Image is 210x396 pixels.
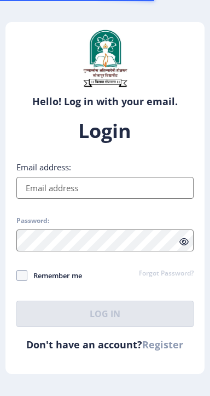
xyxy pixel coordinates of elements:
[16,177,194,199] input: Email address
[14,95,197,108] h6: Hello! Log in with your email.
[16,118,194,144] h1: Login
[139,269,194,279] a: Forgot Password?
[27,269,82,282] span: Remember me
[16,338,194,351] h6: Don't have an account?
[78,27,132,89] img: sulogo.png
[16,162,71,173] label: Email address:
[16,216,49,225] label: Password:
[142,338,183,351] a: Register
[16,301,194,327] button: Log In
